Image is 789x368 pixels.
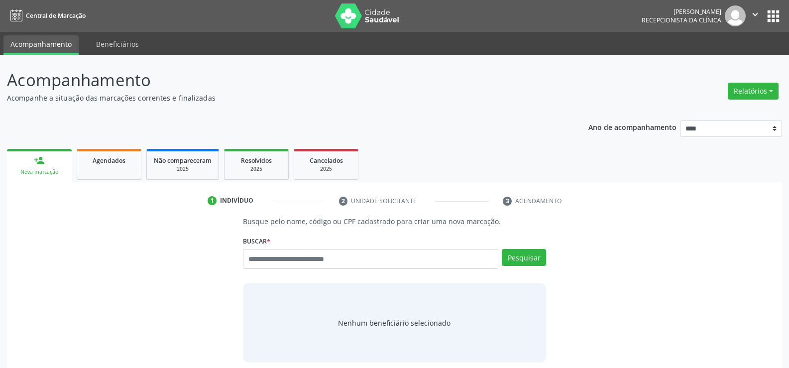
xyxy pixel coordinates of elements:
[746,5,765,26] button: 
[642,16,721,24] span: Recepcionista da clínica
[750,9,761,20] i: 
[34,155,45,166] div: person_add
[89,35,146,53] a: Beneficiários
[243,234,270,249] label: Buscar
[310,156,343,165] span: Cancelados
[231,165,281,173] div: 2025
[154,165,212,173] div: 2025
[26,11,86,20] span: Central de Marcação
[502,249,546,266] button: Pesquisar
[93,156,125,165] span: Agendados
[14,168,65,176] div: Nova marcação
[243,216,546,227] p: Busque pelo nome, código ou CPF cadastrado para criar uma nova marcação.
[728,83,779,100] button: Relatórios
[220,196,253,205] div: Indivíduo
[3,35,79,55] a: Acompanhamento
[241,156,272,165] span: Resolvidos
[642,7,721,16] div: [PERSON_NAME]
[154,156,212,165] span: Não compareceram
[338,318,451,328] span: Nenhum beneficiário selecionado
[7,93,550,103] p: Acompanhe a situação das marcações correntes e finalizadas
[588,121,676,133] p: Ano de acompanhamento
[765,7,782,25] button: apps
[301,165,351,173] div: 2025
[7,68,550,93] p: Acompanhamento
[725,5,746,26] img: img
[7,7,86,24] a: Central de Marcação
[208,196,217,205] div: 1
